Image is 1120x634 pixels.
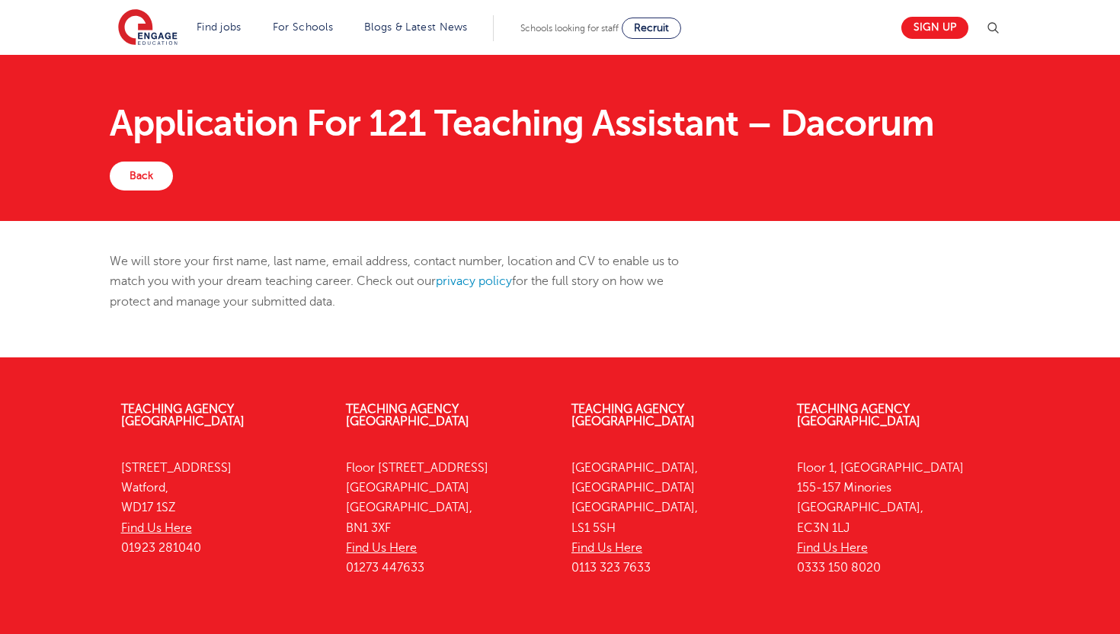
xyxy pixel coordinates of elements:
img: Engage Education [118,9,178,47]
a: For Schools [273,21,333,33]
a: Find jobs [197,21,242,33]
a: Teaching Agency [GEOGRAPHIC_DATA] [346,402,469,428]
span: Schools looking for staff [520,23,619,34]
a: Find Us Here [121,521,192,535]
span: Recruit [634,22,669,34]
a: Find Us Here [571,541,642,555]
a: Teaching Agency [GEOGRAPHIC_DATA] [571,402,695,428]
p: We will store your first name, last name, email address, contact number, location and CV to enabl... [110,251,703,312]
a: Find Us Here [346,541,417,555]
a: Teaching Agency [GEOGRAPHIC_DATA] [797,402,920,428]
p: Floor 1, [GEOGRAPHIC_DATA] 155-157 Minories [GEOGRAPHIC_DATA], EC3N 1LJ 0333 150 8020 [797,458,1000,578]
a: Blogs & Latest News [364,21,468,33]
a: Teaching Agency [GEOGRAPHIC_DATA] [121,402,245,428]
h1: Application For 121 Teaching Assistant – Dacorum [110,105,1011,142]
a: Back [110,162,173,191]
a: Find Us Here [797,541,868,555]
p: [STREET_ADDRESS] Watford, WD17 1SZ 01923 281040 [121,458,324,558]
p: Floor [STREET_ADDRESS] [GEOGRAPHIC_DATA] [GEOGRAPHIC_DATA], BN1 3XF 01273 447633 [346,458,549,578]
p: [GEOGRAPHIC_DATA], [GEOGRAPHIC_DATA] [GEOGRAPHIC_DATA], LS1 5SH 0113 323 7633 [571,458,774,578]
a: privacy policy [436,274,512,288]
a: Sign up [901,17,968,39]
a: Recruit [622,18,681,39]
